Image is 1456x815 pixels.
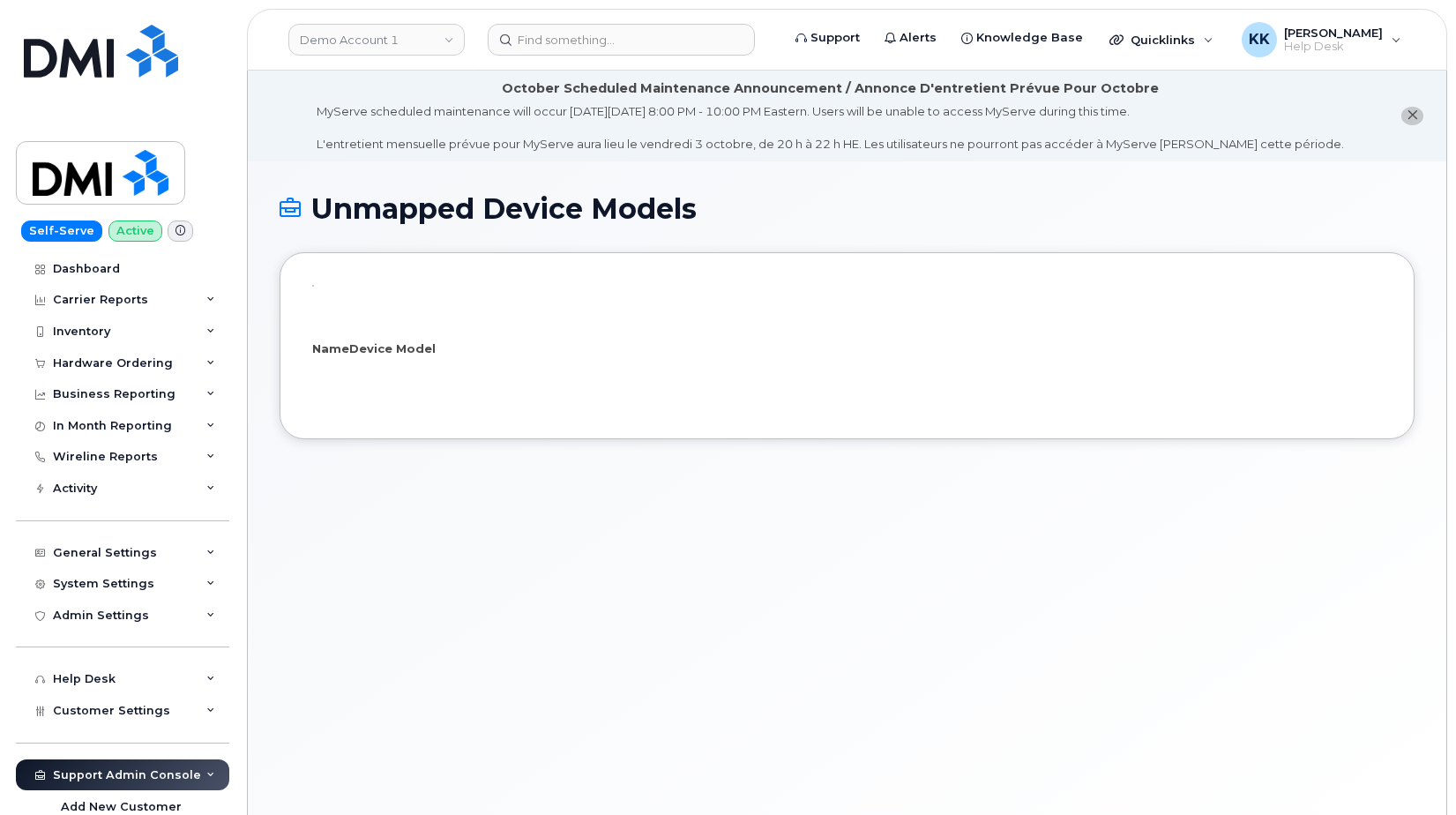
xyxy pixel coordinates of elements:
[312,340,349,357] th: Name
[1401,107,1423,125] button: close notification
[317,103,1344,153] div: MyServe scheduled maintenance will occur [DATE][DATE] 8:00 PM - 10:00 PM Eastern. Users will be u...
[280,193,1415,224] h1: Unmapped Device Models
[349,340,436,357] th: Device Model
[502,79,1159,98] div: October Scheduled Maintenance Announcement / Annonce D'entretient Prévue Pour Octobre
